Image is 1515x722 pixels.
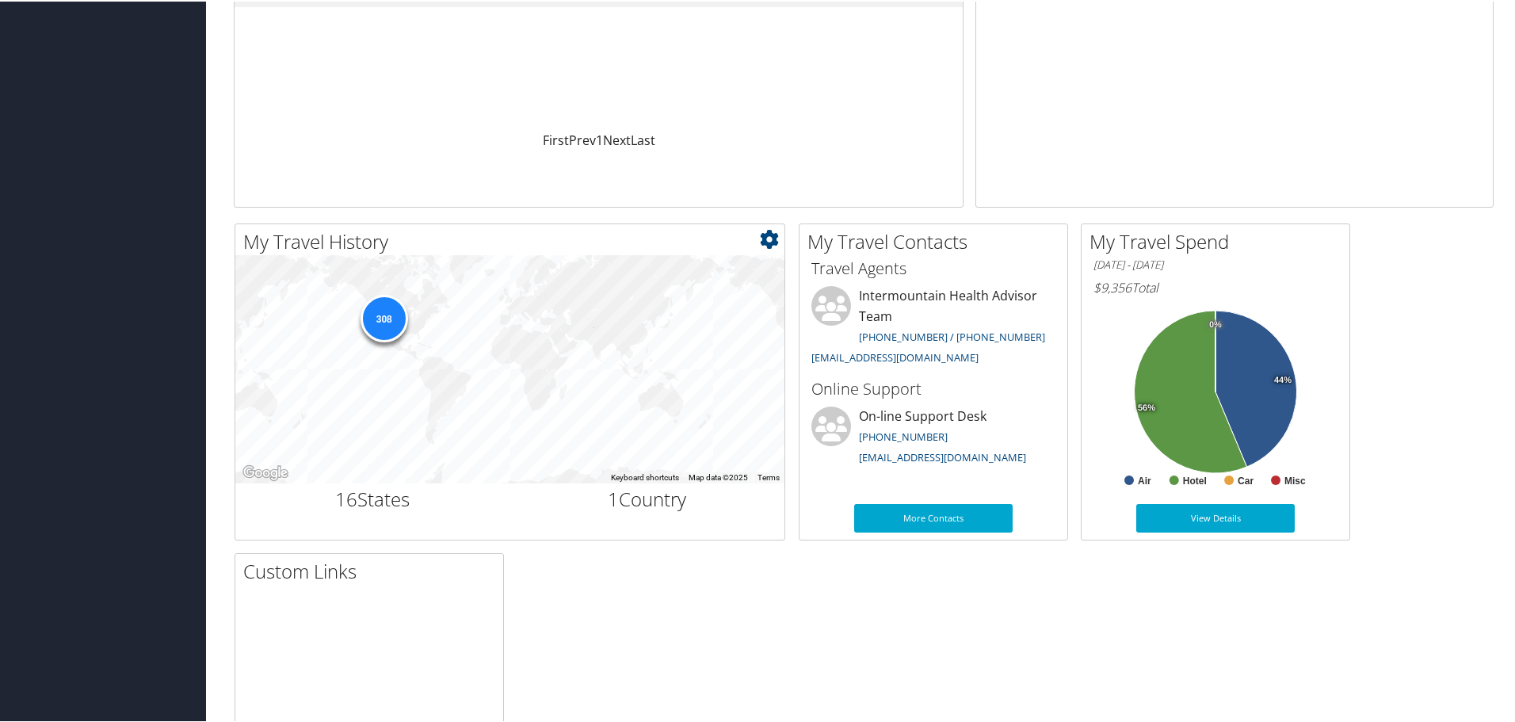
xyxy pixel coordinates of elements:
h3: Travel Agents [811,256,1055,278]
a: [PHONE_NUMBER] / [PHONE_NUMBER] [859,328,1045,342]
a: [PHONE_NUMBER] [859,428,948,442]
button: Keyboard shortcuts [611,471,679,482]
tspan: 44% [1274,374,1292,384]
a: View Details [1136,502,1295,531]
a: Prev [569,130,596,147]
h2: My Travel Contacts [807,227,1067,254]
li: On-line Support Desk [803,405,1063,470]
text: Misc [1284,474,1306,485]
a: First [543,130,569,147]
span: Map data ©2025 [689,472,748,480]
img: Google [239,461,292,482]
span: 16 [335,484,357,510]
a: 1 [596,130,603,147]
h2: States [247,484,498,511]
a: More Contacts [854,502,1013,531]
h2: My Travel History [243,227,784,254]
a: Last [631,130,655,147]
h6: [DATE] - [DATE] [1093,256,1338,271]
a: [EMAIL_ADDRESS][DOMAIN_NAME] [859,449,1026,463]
span: 1 [608,484,619,510]
h2: Country [522,484,773,511]
text: Air [1138,474,1151,485]
a: Terms (opens in new tab) [757,472,780,480]
a: Open this area in Google Maps (opens a new window) [239,461,292,482]
a: [EMAIL_ADDRESS][DOMAIN_NAME] [811,349,979,363]
h6: Total [1093,277,1338,295]
a: Next [603,130,631,147]
li: Intermountain Health Advisor Team [803,285,1063,369]
span: $9,356 [1093,277,1131,295]
tspan: 0% [1209,319,1222,328]
h2: My Travel Spend [1090,227,1349,254]
tspan: 56% [1138,402,1155,411]
h3: Online Support [811,376,1055,399]
text: Car [1238,474,1254,485]
div: 308 [360,293,407,341]
h2: Custom Links [243,556,503,583]
text: Hotel [1183,474,1207,485]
